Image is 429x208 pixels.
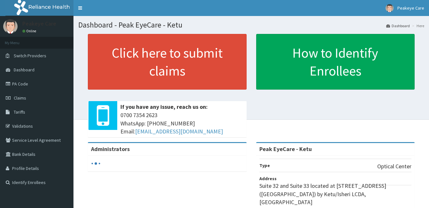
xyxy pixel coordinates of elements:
[120,103,208,110] b: If you have any issue, reach us on:
[135,128,223,135] a: [EMAIL_ADDRESS][DOMAIN_NAME]
[14,53,46,59] span: Switch Providers
[256,34,415,90] a: How to Identify Enrollees
[259,163,270,168] b: Type
[91,145,130,153] b: Administrators
[14,95,26,101] span: Claims
[259,176,277,181] b: Address
[91,159,101,168] svg: audio-loading
[259,145,312,153] strong: Peak EyeCare - Ketu
[259,182,412,206] p: Suite 32 and Suite 33 located at [STREET_ADDRESS] ([GEOGRAPHIC_DATA]) by Ketu/Isheri LCDA, [GEOGR...
[22,21,56,27] p: Peakeye Care
[377,162,411,171] p: Optical Center
[397,5,424,11] span: Peakeye Care
[14,109,25,115] span: Tariffs
[120,111,243,136] span: 0700 7354 2623 WhatsApp: [PHONE_NUMBER] Email:
[88,34,247,90] a: Click here to submit claims
[22,29,38,33] a: Online
[386,23,410,28] a: Dashboard
[386,4,394,12] img: User Image
[14,67,34,73] span: Dashboard
[3,19,18,34] img: User Image
[410,23,424,28] li: Here
[78,21,424,29] h1: Dashboard - Peak EyeCare - Ketu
